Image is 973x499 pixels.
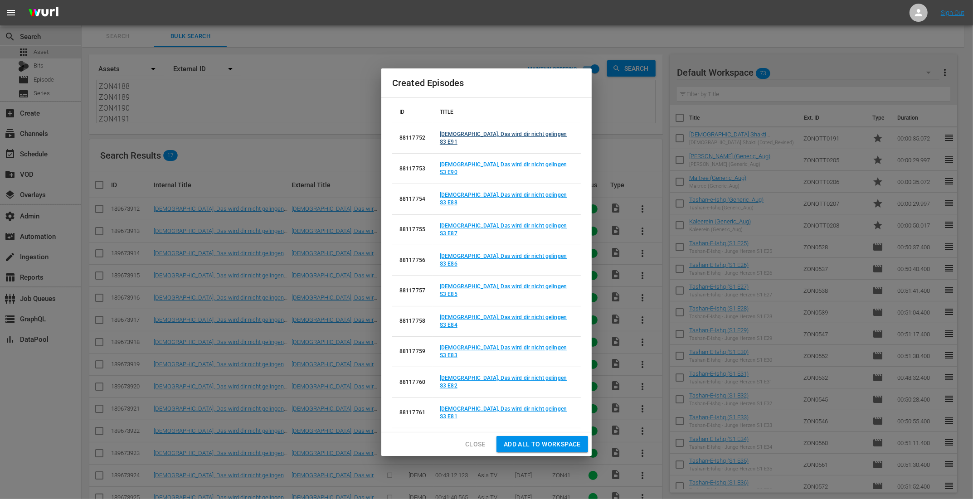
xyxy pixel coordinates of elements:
[440,192,567,206] a: [DEMOGRAPHIC_DATA], Das wird dir nicht gelingen S3 E88
[941,9,964,16] a: Sign Out
[440,314,567,328] a: [DEMOGRAPHIC_DATA], Das wird dir nicht gelingen S3 E84
[392,276,433,306] td: 88117757
[392,154,433,184] td: 88117753
[392,214,433,245] td: 88117755
[5,7,16,18] span: menu
[440,283,567,297] a: [DEMOGRAPHIC_DATA], Das wird dir nicht gelingen S3 E85
[440,375,567,389] a: [DEMOGRAPHIC_DATA], Das wird dir nicht gelingen S3 E82
[440,223,567,237] a: [DEMOGRAPHIC_DATA], Das wird dir nicht gelingen S3 E87
[440,406,567,420] a: [DEMOGRAPHIC_DATA], Das wird dir nicht gelingen S3 E81
[496,436,588,453] button: Add all to Workspace
[392,123,433,153] td: 88117752
[392,184,433,214] td: 88117754
[392,306,433,336] td: 88117758
[392,76,581,90] h2: Created Episodes
[440,161,567,175] a: [DEMOGRAPHIC_DATA], Das wird dir nicht gelingen S3 E90
[504,439,581,450] span: Add all to Workspace
[465,439,486,450] span: Close
[392,397,433,428] td: 88117761
[433,102,581,123] th: TITLE
[392,102,433,123] th: ID
[440,131,567,145] a: [DEMOGRAPHIC_DATA], Das wird dir nicht gelingen S3 E91
[440,344,567,359] a: [DEMOGRAPHIC_DATA], Das wird dir nicht gelingen S3 E83
[392,336,433,367] td: 88117759
[440,253,567,267] a: [DEMOGRAPHIC_DATA], Das wird dir nicht gelingen S3 E86
[22,2,65,24] img: ans4CAIJ8jUAAAAAAAAAAAAAAAAAAAAAAAAgQb4GAAAAAAAAAAAAAAAAAAAAAAAAJMjXAAAAAAAAAAAAAAAAAAAAAAAAgAT5G...
[392,245,433,275] td: 88117756
[392,367,433,397] td: 88117760
[458,436,493,453] button: Close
